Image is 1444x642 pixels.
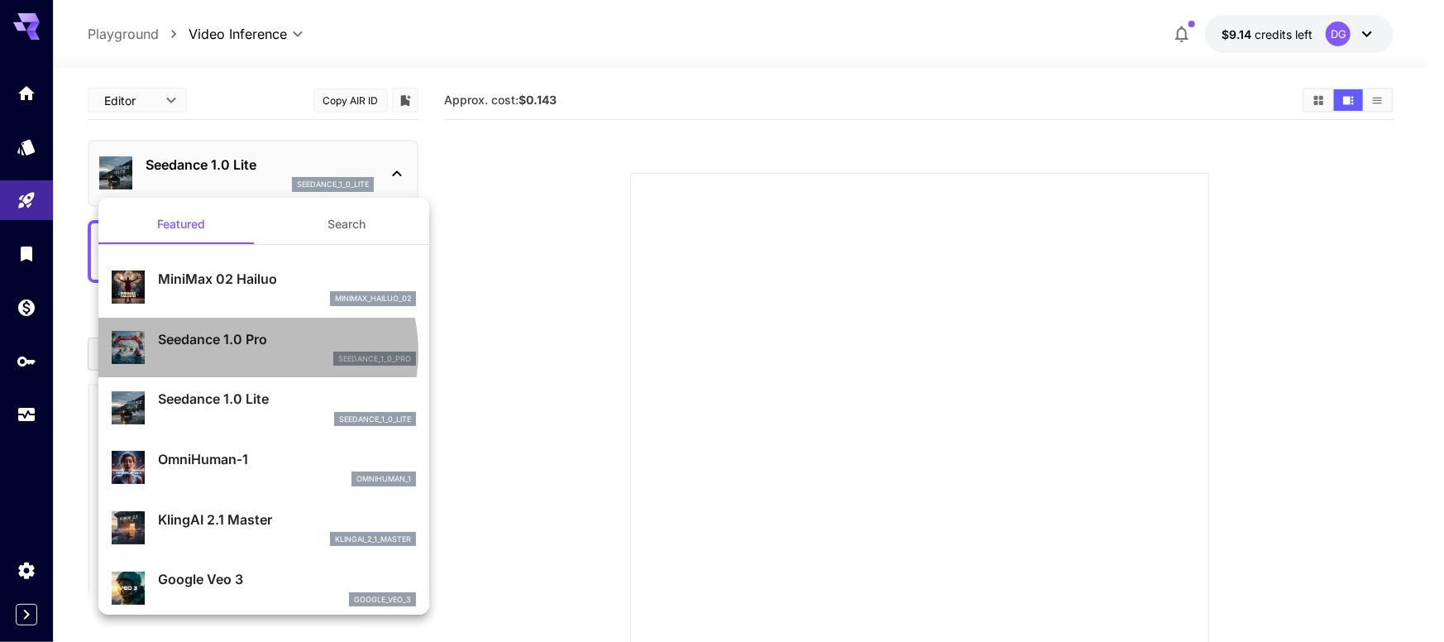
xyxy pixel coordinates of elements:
p: Google Veo 3 [158,569,416,589]
div: Google Veo 3google_veo_3 [112,563,416,613]
p: seedance_1_0_pro [338,353,411,365]
div: Seedance 1.0 Liteseedance_1_0_lite [112,382,416,433]
div: OmniHuman‑1omnihuman_1 [112,443,416,493]
p: omnihuman_1 [356,473,411,485]
p: seedance_1_0_lite [339,414,411,425]
p: MiniMax 02 Hailuo [158,269,416,289]
button: Featured [98,204,264,244]
div: Seedance 1.0 Proseedance_1_0_pro [112,323,416,373]
p: OmniHuman‑1 [158,449,416,469]
div: KlingAI 2.1 Masterklingai_2_1_master [112,503,416,553]
p: google_veo_3 [354,594,411,606]
p: KlingAI 2.1 Master [158,510,416,529]
p: minimax_hailuo_02 [335,293,411,304]
p: klingai_2_1_master [335,534,411,545]
div: MiniMax 02 Hailuominimax_hailuo_02 [112,262,416,313]
button: Search [264,204,429,244]
p: Seedance 1.0 Lite [158,389,416,409]
p: Seedance 1.0 Pro [158,329,416,349]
